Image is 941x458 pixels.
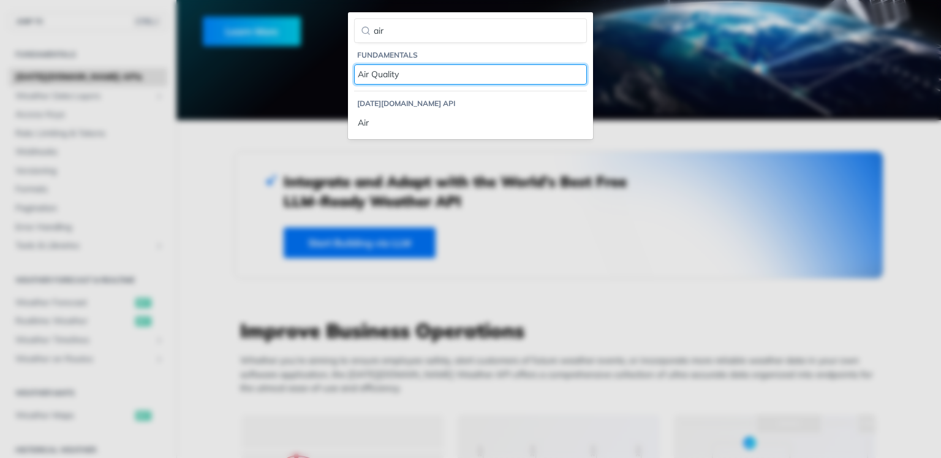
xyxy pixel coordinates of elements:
a: Air [354,113,587,133]
a: Air Quality [354,64,587,85]
div: Air Quality [358,68,583,81]
input: Filter [354,18,587,43]
li: [DATE][DOMAIN_NAME] API [357,97,587,110]
nav: Reference navigation [348,37,593,139]
li: Fundamentals [357,49,587,61]
div: Air [358,116,583,129]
